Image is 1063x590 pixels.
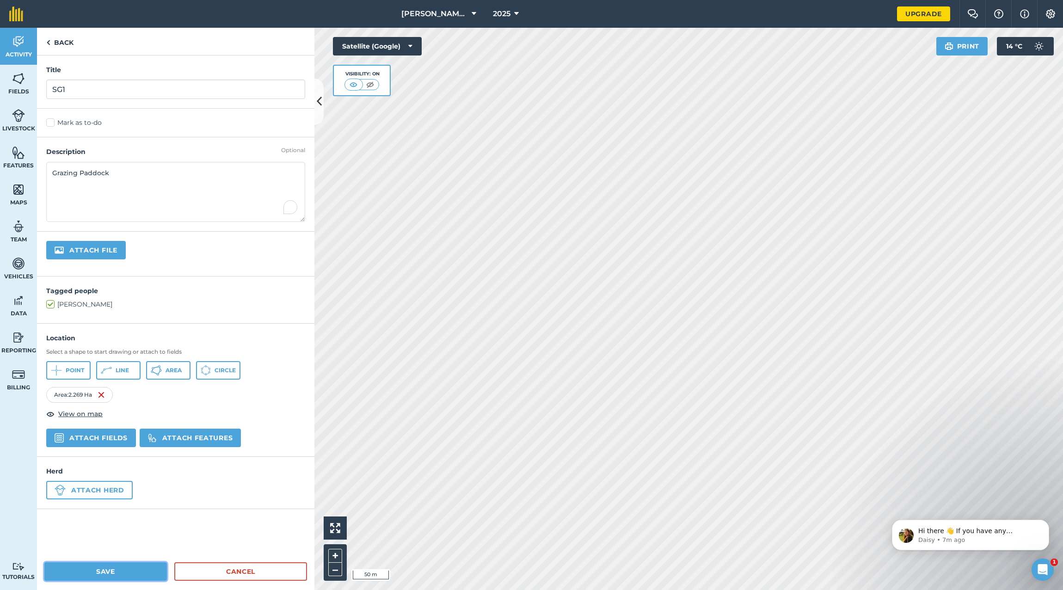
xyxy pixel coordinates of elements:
[401,8,468,19] span: [PERSON_NAME] Creek
[46,65,305,75] h4: Title
[116,367,129,374] span: Line
[12,183,25,197] img: svg+xml;base64,PHN2ZyB4bWxucz0iaHR0cDovL3d3dy53My5vcmcvMjAwMC9zdmciIHdpZHRoPSI1NiIgaGVpZ2h0PSI2MC...
[46,361,91,380] button: Point
[148,433,157,442] img: svg%3e
[98,389,105,400] img: svg+xml;base64,PHN2ZyB4bWxucz0iaHR0cDovL3d3dy53My5vcmcvMjAwMC9zdmciIHdpZHRoPSIxNiIgaGVpZ2h0PSIyNC...
[936,37,988,55] button: Print
[12,368,25,381] img: svg+xml;base64,PD94bWwgdmVyc2lvbj0iMS4wIiBlbmNvZGluZz0idXRmLTgiPz4KPCEtLSBHZW5lcmF0b3I6IEFkb2JlIE...
[9,6,23,21] img: fieldmargin Logo
[46,147,305,157] h4: Description
[945,41,953,52] img: svg+xml;base64,PHN2ZyB4bWxucz0iaHR0cDovL3d3dy53My5vcmcvMjAwMC9zdmciIHdpZHRoPSIxOSIgaGVpZ2h0PSIyNC...
[55,485,66,496] img: svg+xml;base64,PD94bWwgdmVyc2lvbj0iMS4wIiBlbmNvZGluZz0idXRmLTgiPz4KPCEtLSBHZW5lcmF0b3I6IEFkb2JlIE...
[12,257,25,270] img: svg+xml;base64,PD94bWwgdmVyc2lvbj0iMS4wIiBlbmNvZGluZz0idXRmLTgiPz4KPCEtLSBHZW5lcmF0b3I6IEFkb2JlIE...
[46,37,50,48] img: svg+xml;base64,PHN2ZyB4bWxucz0iaHR0cDovL3d3dy53My5vcmcvMjAwMC9zdmciIHdpZHRoPSI5IiBoZWlnaHQ9IjI0Ii...
[40,36,160,44] p: Message from Daisy, sent 7m ago
[328,563,342,576] button: –
[997,37,1054,55] button: 14 °C
[1020,8,1029,19] img: svg+xml;base64,PHN2ZyB4bWxucz0iaHR0cDovL3d3dy53My5vcmcvMjAwMC9zdmciIHdpZHRoPSIxNyIgaGVpZ2h0PSIxNy...
[12,220,25,234] img: svg+xml;base64,PD94bWwgdmVyc2lvbj0iMS4wIiBlbmNvZGluZz0idXRmLTgiPz4KPCEtLSBHZW5lcmF0b3I6IEFkb2JlIE...
[878,500,1063,565] iframe: Intercom notifications message
[14,19,171,50] div: message notification from Daisy, 7m ago. Hi there 👋 If you have any questions about our pricing o...
[46,118,305,128] label: Mark as to-do
[493,8,510,19] span: 2025
[12,331,25,344] img: svg+xml;base64,PD94bWwgdmVyc2lvbj0iMS4wIiBlbmNvZGluZz0idXRmLTgiPz4KPCEtLSBHZW5lcmF0b3I6IEFkb2JlIE...
[44,562,167,581] button: Save
[967,9,978,18] img: Two speech bubbles overlapping with the left bubble in the forefront
[46,466,305,476] h4: Herd
[21,28,36,43] img: Profile image for Daisy
[993,9,1004,18] img: A question mark icon
[897,6,950,21] a: Upgrade
[146,361,190,380] button: Area
[12,294,25,307] img: svg+xml;base64,PD94bWwgdmVyc2lvbj0iMS4wIiBlbmNvZGluZz0idXRmLTgiPz4KPCEtLSBHZW5lcmF0b3I6IEFkb2JlIE...
[46,162,305,222] textarea: To enrich screen reader interactions, please activate Accessibility in Grammarly extension settings
[40,26,160,36] p: Hi there 👋 If you have any questions about our pricing or which plan is right for you, I’m here t...
[196,361,240,380] button: Circle
[215,367,236,374] span: Circle
[1032,559,1054,581] iframe: Intercom live chat
[281,147,305,154] div: Optional
[1051,559,1058,566] span: 1
[328,549,342,563] button: +
[12,562,25,571] img: svg+xml;base64,PD94bWwgdmVyc2lvbj0iMS4wIiBlbmNvZGluZz0idXRmLTgiPz4KPCEtLSBHZW5lcmF0b3I6IEFkb2JlIE...
[1006,37,1022,55] span: 14 ° C
[166,367,182,374] span: Area
[46,286,305,296] h4: Tagged people
[344,70,380,78] div: Visibility: On
[1045,9,1056,18] img: A cog icon
[96,361,141,380] button: Line
[46,408,103,419] button: View on map
[58,409,103,419] span: View on map
[12,72,25,86] img: svg+xml;base64,PHN2ZyB4bWxucz0iaHR0cDovL3d3dy53My5vcmcvMjAwMC9zdmciIHdpZHRoPSI1NiIgaGVpZ2h0PSI2MC...
[12,109,25,123] img: svg+xml;base64,PD94bWwgdmVyc2lvbj0iMS4wIiBlbmNvZGluZz0idXRmLTgiPz4KPCEtLSBHZW5lcmF0b3I6IEFkb2JlIE...
[1030,37,1048,55] img: svg+xml;base64,PD94bWwgdmVyc2lvbj0iMS4wIiBlbmNvZGluZz0idXRmLTgiPz4KPCEtLSBHZW5lcmF0b3I6IEFkb2JlIE...
[46,387,113,403] div: Area : 2.269 Ha
[46,481,133,499] button: Attach herd
[55,433,64,442] img: svg+xml,%3c
[46,408,55,419] img: svg+xml;base64,PHN2ZyB4bWxucz0iaHR0cDovL3d3dy53My5vcmcvMjAwMC9zdmciIHdpZHRoPSIxOCIgaGVpZ2h0PSIyNC...
[46,348,305,356] h3: Select a shape to start drawing or attach to fields
[66,367,84,374] span: Point
[174,562,307,581] a: Cancel
[46,300,305,309] label: [PERSON_NAME]
[37,28,83,55] a: Back
[46,333,305,343] h4: Location
[330,523,340,533] img: Four arrows, one pointing top left, one top right, one bottom right and the last bottom left
[348,80,359,89] img: svg+xml;base64,PHN2ZyB4bWxucz0iaHR0cDovL3d3dy53My5vcmcvMjAwMC9zdmciIHdpZHRoPSI1MCIgaGVpZ2h0PSI0MC...
[140,429,241,447] button: Attach features
[12,146,25,160] img: svg+xml;base64,PHN2ZyB4bWxucz0iaHR0cDovL3d3dy53My5vcmcvMjAwMC9zdmciIHdpZHRoPSI1NiIgaGVpZ2h0PSI2MC...
[12,35,25,49] img: svg+xml;base64,PD94bWwgdmVyc2lvbj0iMS4wIiBlbmNvZGluZz0idXRmLTgiPz4KPCEtLSBHZW5lcmF0b3I6IEFkb2JlIE...
[333,37,422,55] button: Satellite (Google)
[46,429,136,447] button: Attach fields
[364,80,376,89] img: svg+xml;base64,PHN2ZyB4bWxucz0iaHR0cDovL3d3dy53My5vcmcvMjAwMC9zdmciIHdpZHRoPSI1MCIgaGVpZ2h0PSI0MC...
